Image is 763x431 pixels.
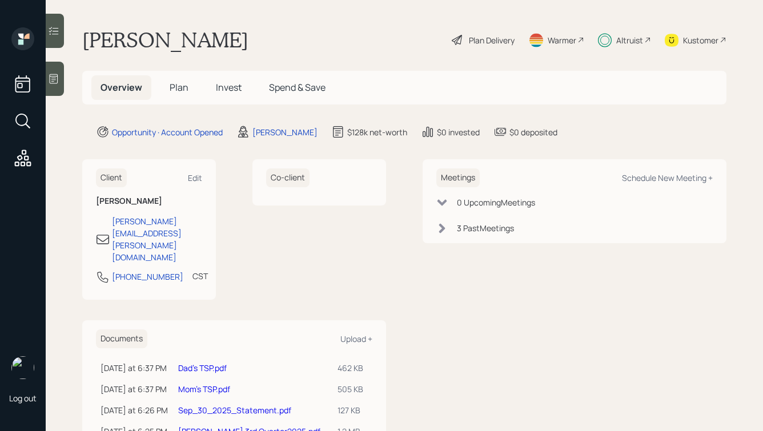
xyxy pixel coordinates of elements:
[437,126,480,138] div: $0 invested
[266,168,310,187] h6: Co-client
[112,126,223,138] div: Opportunity · Account Opened
[82,27,248,53] h1: [PERSON_NAME]
[192,270,208,282] div: CST
[338,383,368,395] div: 505 KB
[436,168,480,187] h6: Meetings
[340,333,372,344] div: Upload +
[457,196,535,208] div: 0 Upcoming Meeting s
[252,126,318,138] div: [PERSON_NAME]
[338,404,368,416] div: 127 KB
[622,172,713,183] div: Schedule New Meeting +
[683,34,718,46] div: Kustomer
[96,168,127,187] h6: Client
[96,329,147,348] h6: Documents
[170,81,188,94] span: Plan
[616,34,643,46] div: Altruist
[101,383,169,395] div: [DATE] at 6:37 PM
[101,81,142,94] span: Overview
[216,81,242,94] span: Invest
[9,393,37,404] div: Log out
[338,362,368,374] div: 462 KB
[178,405,291,416] a: Sep_30_2025_Statement.pdf
[112,215,202,263] div: [PERSON_NAME][EMAIL_ADDRESS][PERSON_NAME][DOMAIN_NAME]
[457,222,514,234] div: 3 Past Meeting s
[11,356,34,379] img: hunter_neumayer.jpg
[101,362,169,374] div: [DATE] at 6:37 PM
[548,34,576,46] div: Warmer
[112,271,183,283] div: [PHONE_NUMBER]
[347,126,407,138] div: $128k net-worth
[509,126,557,138] div: $0 deposited
[469,34,515,46] div: Plan Delivery
[101,404,169,416] div: [DATE] at 6:26 PM
[188,172,202,183] div: Edit
[269,81,326,94] span: Spend & Save
[178,384,230,394] a: Mom's TSP.pdf
[178,362,227,373] a: Dad's TSP.pdf
[96,196,202,206] h6: [PERSON_NAME]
